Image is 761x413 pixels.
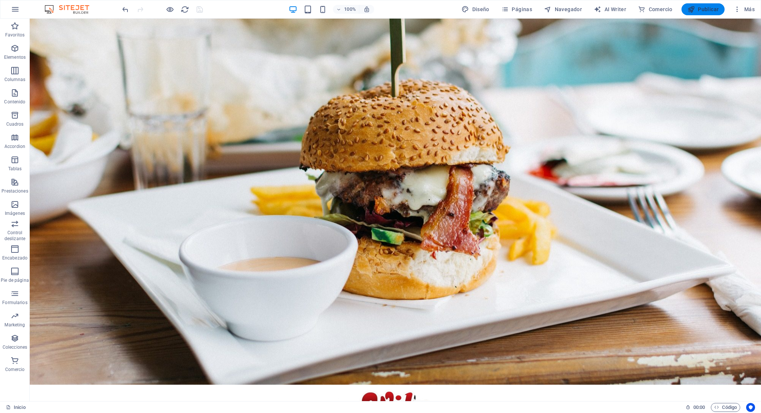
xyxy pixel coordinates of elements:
[746,403,755,412] button: Usercentrics
[693,403,705,412] span: 00 00
[734,6,755,13] span: Más
[462,6,489,13] span: Diseño
[5,32,25,38] p: Favoritos
[681,3,725,15] button: Publicar
[43,5,98,14] img: Editor Logo
[1,188,28,194] p: Prestaciones
[165,5,174,14] button: Haz clic para salir del modo de previsualización y seguir editando
[498,3,535,15] button: Páginas
[3,344,27,350] p: Colecciones
[4,99,25,105] p: Contenido
[594,6,626,13] span: AI Writer
[731,3,758,15] button: Más
[544,6,582,13] span: Navegador
[711,403,740,412] button: Código
[541,3,585,15] button: Navegador
[181,5,189,14] i: Volver a cargar página
[6,403,26,412] a: Haz clic para cancelar la selección y doble clic para abrir páginas
[635,3,676,15] button: Comercio
[714,403,737,412] span: Código
[8,166,22,172] p: Tablas
[5,367,25,372] p: Comercio
[333,5,359,14] button: 100%
[4,322,25,328] p: Marketing
[459,3,492,15] div: Diseño (Ctrl+Alt+Y)
[121,5,130,14] i: Deshacer: Cambiar texto (Ctrl+Z)
[501,6,532,13] span: Páginas
[686,403,705,412] h6: Tiempo de la sesión
[638,6,673,13] span: Comercio
[2,255,27,261] p: Encabezado
[4,54,26,60] p: Elementos
[121,5,130,14] button: undo
[344,5,356,14] h6: 100%
[459,3,492,15] button: Diseño
[6,121,24,127] p: Cuadros
[5,210,25,216] p: Imágenes
[4,77,26,83] p: Columnas
[363,6,370,13] i: Al redimensionar, ajustar el nivel de zoom automáticamente para ajustarse al dispositivo elegido.
[180,5,189,14] button: reload
[591,3,629,15] button: AI Writer
[1,277,29,283] p: Pie de página
[687,6,719,13] span: Publicar
[2,300,27,306] p: Formularios
[4,143,25,149] p: Accordion
[699,404,700,410] span: :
